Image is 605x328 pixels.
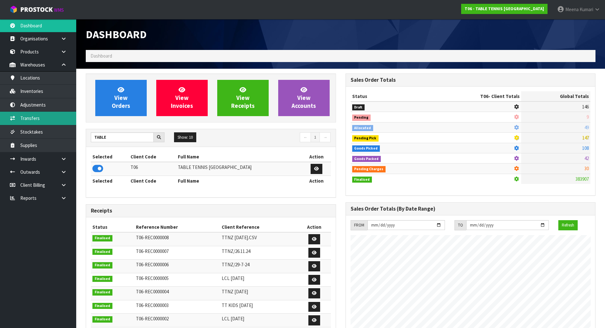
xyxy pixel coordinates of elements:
span: T06-REC0000007 [136,248,169,254]
span: Draft [352,104,365,111]
h3: Sales Order Totals (By Date Range) [351,206,591,212]
span: View Invoices [171,86,193,110]
span: LCL [DATE] [222,316,244,322]
a: ViewInvoices [156,80,208,116]
span: Finalised [352,177,372,183]
a: → [319,132,331,143]
span: T06-REC0000003 [136,302,169,308]
th: - Client Totals [429,91,521,101]
th: Status [351,91,430,101]
span: Dashboard [86,28,147,41]
span: 9 [587,114,589,120]
span: T06-REC0000002 [136,316,169,322]
th: Reference Number [134,222,220,232]
span: Finalised [92,235,112,241]
th: Selected [91,176,129,186]
span: TTNZ [DATE] [222,289,248,295]
span: Finalised [92,249,112,255]
a: ViewReceipts [217,80,269,116]
a: T06 - TABLE TENNIS [GEOGRAPHIC_DATA] [461,4,548,14]
span: 42 [584,155,589,161]
span: TT KIDS [DATE] [222,302,253,308]
th: Client Reference [220,222,298,232]
th: Full Name [176,176,302,186]
th: Selected [91,152,129,162]
a: ViewOrders [95,80,147,116]
span: View Orders [112,86,130,110]
span: ProStock [20,5,53,14]
span: TTNZ/26.11.24 [222,248,250,254]
span: Kumari [580,6,593,12]
span: Goods Picked [352,145,380,152]
small: WMS [54,7,64,13]
td: T06 [129,162,176,176]
a: 1 [311,132,320,143]
th: Full Name [176,152,302,162]
span: Finalised [92,316,112,323]
h3: Receipts [91,208,331,214]
span: 146 [582,104,589,110]
span: View Receipts [231,86,255,110]
button: Show: 10 [174,132,196,143]
span: T06-REC0000006 [136,262,169,268]
span: Goods Packed [352,156,381,162]
span: Allocated [352,125,373,131]
span: Meena [565,6,579,12]
a: ViewAccounts [278,80,330,116]
th: Status [91,222,134,232]
span: Finalised [92,303,112,309]
div: TO [454,220,466,230]
h3: Sales Order Totals [351,77,591,83]
img: cube-alt.png [10,5,17,13]
span: Pending Charges [352,166,386,172]
span: Pending Pick [352,135,379,142]
span: Dashboard [91,53,112,59]
input: Search clients [91,132,154,142]
span: Finalised [92,262,112,269]
span: 147 [582,135,589,141]
a: ← [300,132,311,143]
th: Global Totals [521,91,590,101]
td: TABLE TENNIS [GEOGRAPHIC_DATA] [176,162,302,176]
span: TTNZ [DATE].CSV [222,234,257,241]
span: Pending [352,115,371,121]
strong: T06 - TABLE TENNIS [GEOGRAPHIC_DATA] [465,6,544,11]
span: View Accounts [292,86,316,110]
span: 30 [584,165,589,171]
th: Client Code [129,152,176,162]
span: 383907 [575,176,589,182]
th: Action [302,176,331,186]
span: 49 [584,124,589,130]
nav: Page navigation [216,132,331,143]
span: Finalised [92,276,112,282]
span: T06-REC0000008 [136,234,169,241]
span: 108 [582,145,589,151]
span: TTNZ/29-7-24 [222,262,249,268]
th: Client Code [129,176,176,186]
span: T06 [480,93,488,99]
span: Finalised [92,289,112,296]
span: T06-REC0000004 [136,289,169,295]
th: Action [298,222,331,232]
div: FROM [351,220,367,230]
th: Action [302,152,331,162]
button: Refresh [558,220,578,230]
span: LCL [DATE] [222,275,244,281]
span: T06-REC0000005 [136,275,169,281]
